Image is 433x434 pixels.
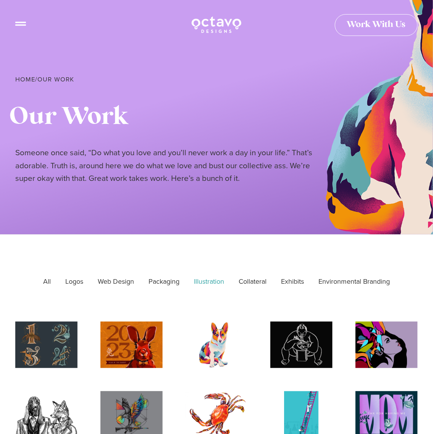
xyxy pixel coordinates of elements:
a: Packaging [143,273,185,291]
a: Home [15,75,35,84]
a: Stella Illustration [186,322,248,368]
a: Web Design [92,273,139,291]
span: Our Work [37,75,74,84]
span: / [15,75,74,84]
h1: Our Work [9,102,418,132]
a: Collateral [233,273,272,291]
a: Illustration [189,273,229,291]
div: Gallery filter [15,273,418,291]
a: Exhibits [276,273,309,291]
p: Someone once said, “Do what you love and you’ll never work a day in your life.” That’s adorable. ... [15,146,313,185]
a: An illustration of a rabbit with a bow tie and the words "2023 Year of the Rabbit" [100,322,163,368]
a: Logos [60,273,89,291]
a: Environmental Branding [313,273,395,291]
a: All [38,273,56,291]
